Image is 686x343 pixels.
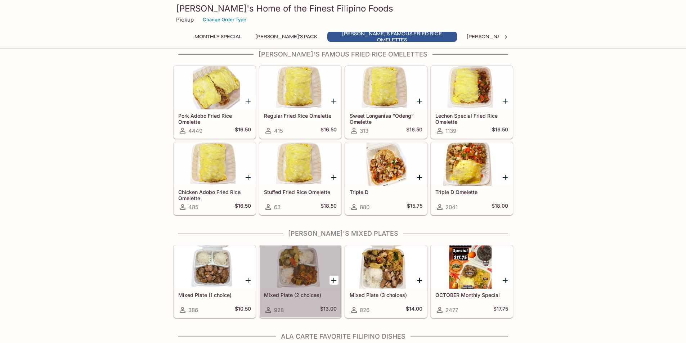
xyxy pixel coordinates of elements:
h5: $16.50 [235,203,251,211]
h5: Triple D Omelette [435,189,508,195]
p: Pickup [176,16,194,23]
button: [PERSON_NAME]'s Mixed Plates [463,32,555,42]
a: Pork Adobo Fried Rice Omelette4449$16.50 [174,66,256,139]
span: 4449 [188,127,202,134]
span: 880 [360,204,369,211]
button: Add Sweet Longanisa “Odeng” Omelette [415,96,424,105]
div: Stuffed Fried Rice Omelette [260,143,341,186]
div: Lechon Special Fried Rice Omelette [431,66,512,109]
h5: $18.50 [320,203,337,211]
div: Pork Adobo Fried Rice Omelette [174,66,255,109]
div: Triple D Omelette [431,143,512,186]
a: Chicken Adobo Fried Rice Omelette485$16.50 [174,142,256,215]
a: Stuffed Fried Rice Omelette63$18.50 [259,142,341,215]
a: Mixed Plate (1 choice)386$10.50 [174,245,256,318]
button: [PERSON_NAME]'s Pack [251,32,322,42]
h5: $16.50 [320,126,337,135]
a: Triple D880$15.75 [345,142,427,215]
button: Add Regular Fried Rice Omelette [329,96,338,105]
h5: $14.00 [406,306,422,314]
h5: Mixed Plate (2 choices) [264,292,337,298]
h5: Lechon Special Fried Rice Omelette [435,113,508,125]
a: OCTOBER Monthly Special2477$17.75 [431,245,513,318]
h5: Stuffed Fried Rice Omelette [264,189,337,195]
span: 485 [188,204,198,211]
h5: Sweet Longanisa “Odeng” Omelette [350,113,422,125]
div: Mixed Plate (3 choices) [345,245,427,289]
span: 386 [188,307,198,313]
div: Chicken Adobo Fried Rice Omelette [174,143,255,186]
a: Triple D Omelette2041$18.00 [431,142,513,215]
h5: Mixed Plate (1 choice) [178,292,251,298]
h5: OCTOBER Monthly Special [435,292,508,298]
div: Mixed Plate (1 choice) [174,245,255,289]
h4: [PERSON_NAME]'s Mixed Plates [173,230,513,238]
button: Add Lechon Special Fried Rice Omelette [501,96,510,105]
button: Add Chicken Adobo Fried Rice Omelette [244,173,253,182]
button: Add Mixed Plate (3 choices) [415,276,424,285]
span: 2041 [445,204,458,211]
h5: $13.00 [320,306,337,314]
button: Add OCTOBER Monthly Special [501,276,510,285]
h5: $15.75 [407,203,422,211]
div: Sweet Longanisa “Odeng” Omelette [345,66,427,109]
h3: [PERSON_NAME]'s Home of the Finest Filipino Foods [176,3,510,14]
button: Add Pork Adobo Fried Rice Omelette [244,96,253,105]
h5: $16.50 [406,126,422,135]
a: Regular Fried Rice Omelette415$16.50 [259,66,341,139]
h4: Ala Carte Favorite Filipino Dishes [173,333,513,340]
button: Change Order Type [199,14,250,25]
h4: [PERSON_NAME]'s Famous Fried Rice Omelettes [173,50,513,58]
span: 1139 [445,127,456,134]
div: Regular Fried Rice Omelette [260,66,341,109]
a: Mixed Plate (3 choices)826$14.00 [345,245,427,318]
span: 415 [274,127,283,134]
a: Lechon Special Fried Rice Omelette1139$16.50 [431,66,513,139]
a: Sweet Longanisa “Odeng” Omelette313$16.50 [345,66,427,139]
h5: $10.50 [235,306,251,314]
span: 826 [360,307,369,313]
h5: Regular Fried Rice Omelette [264,113,337,119]
button: Add Mixed Plate (1 choice) [244,276,253,285]
button: Add Stuffed Fried Rice Omelette [329,173,338,182]
div: Triple D [345,143,427,186]
button: Monthly Special [190,32,246,42]
span: 2477 [445,307,458,313]
h5: $16.50 [235,126,251,135]
h5: Chicken Adobo Fried Rice Omelette [178,189,251,201]
h5: $17.75 [493,306,508,314]
h5: Mixed Plate (3 choices) [350,292,422,298]
a: Mixed Plate (2 choices)928$13.00 [259,245,341,318]
h5: Pork Adobo Fried Rice Omelette [178,113,251,125]
span: 63 [274,204,281,211]
button: Add Triple D Omelette [501,173,510,182]
span: 928 [274,307,284,313]
div: OCTOBER Monthly Special [431,245,512,289]
h5: Triple D [350,189,422,195]
button: Add Triple D [415,173,424,182]
button: [PERSON_NAME]'s Famous Fried Rice Omelettes [327,32,457,42]
h5: $18.00 [492,203,508,211]
div: Mixed Plate (2 choices) [260,245,341,289]
h5: $16.50 [492,126,508,135]
button: Add Mixed Plate (2 choices) [329,276,338,285]
span: 313 [360,127,368,134]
